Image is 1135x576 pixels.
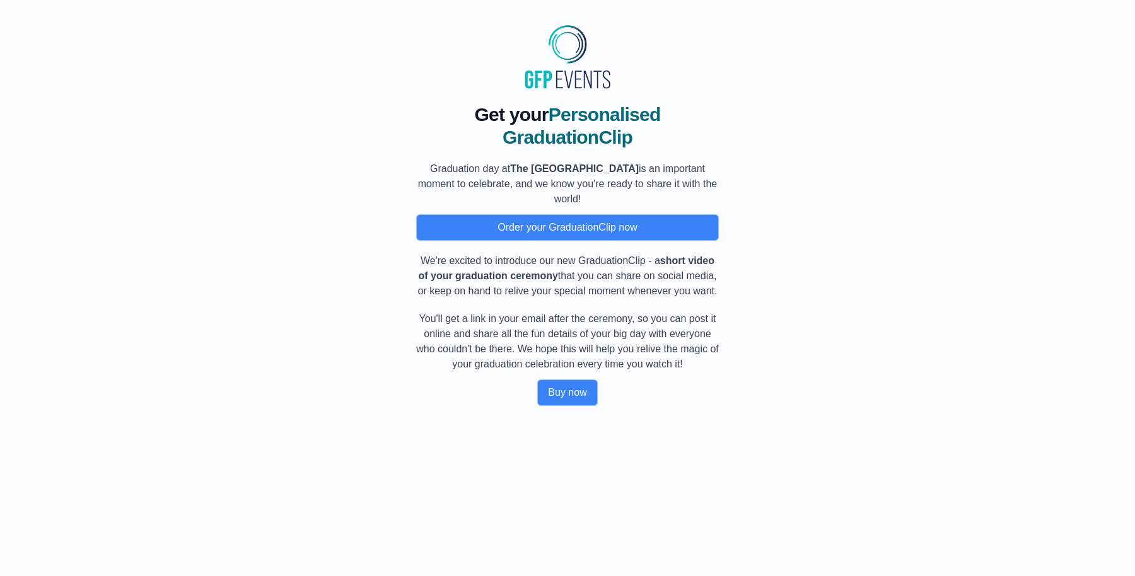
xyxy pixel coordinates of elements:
[416,311,719,372] p: You'll get a link in your email after the ceremony, so you can post it online and share all the f...
[474,104,548,125] span: Get your
[537,379,597,406] button: Buy now
[416,253,719,299] p: We're excited to introduce our new GraduationClip - a that you can share on social media, or keep...
[416,161,719,207] p: Graduation day at is an important moment to celebrate, and we know you're ready to share it with ...
[503,104,661,147] span: Personalised GraduationClip
[510,163,639,174] b: The [GEOGRAPHIC_DATA]
[416,214,719,241] button: Order your GraduationClip now
[520,20,615,93] img: MyGraduationClip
